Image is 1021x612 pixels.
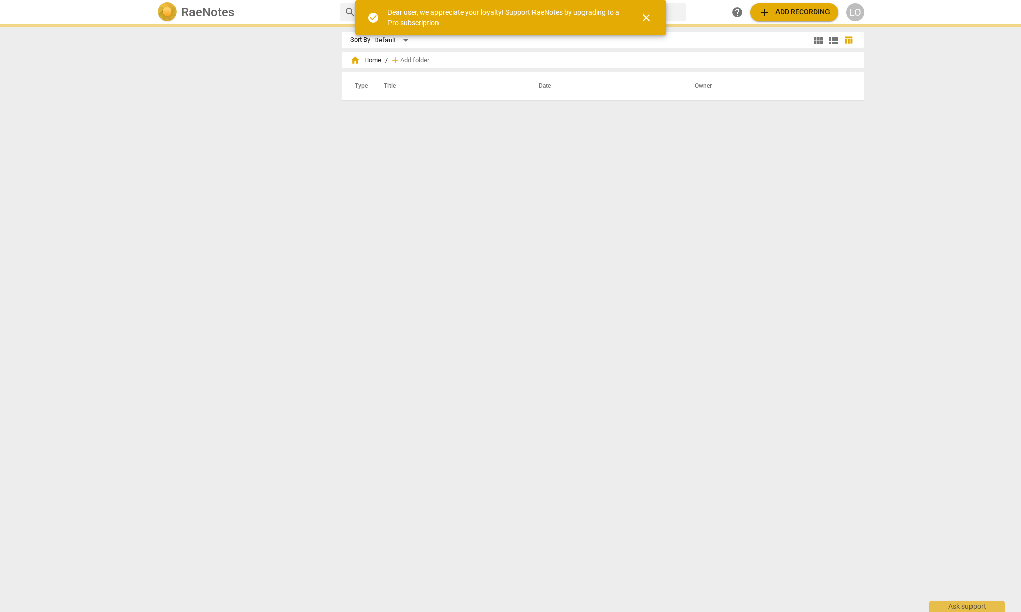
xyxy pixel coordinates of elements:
[344,6,356,18] span: search
[400,57,429,64] span: Add folder
[387,7,622,28] div: Dear user, we appreciate your loyalty! Support RaeNotes by upgrading to a
[731,6,743,18] span: help
[157,2,177,22] img: Logo
[350,55,360,65] span: home
[811,33,826,48] button: Tile view
[841,33,856,48] button: Table view
[846,3,864,21] button: LO
[826,33,841,48] button: List view
[372,72,526,100] th: Title
[374,32,412,48] div: Default
[181,5,234,19] h2: RaeNotes
[526,72,683,100] th: Date
[157,2,332,22] a: LogoRaeNotes
[758,6,830,18] span: Add recording
[350,55,381,65] span: Home
[812,34,824,46] span: view_module
[828,34,840,46] span: view_list
[640,12,652,24] span: close
[347,72,372,100] th: Type
[728,3,746,21] a: Help
[385,57,388,64] span: /
[367,12,379,24] span: check_circle
[387,19,439,27] a: Pro subscription
[350,36,370,44] div: Sort By
[844,35,853,45] span: table_chart
[683,72,854,100] th: Owner
[929,601,1005,612] div: Ask support
[390,55,400,65] span: add
[634,6,658,30] button: Close
[750,3,838,21] button: Upload
[758,6,770,18] span: add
